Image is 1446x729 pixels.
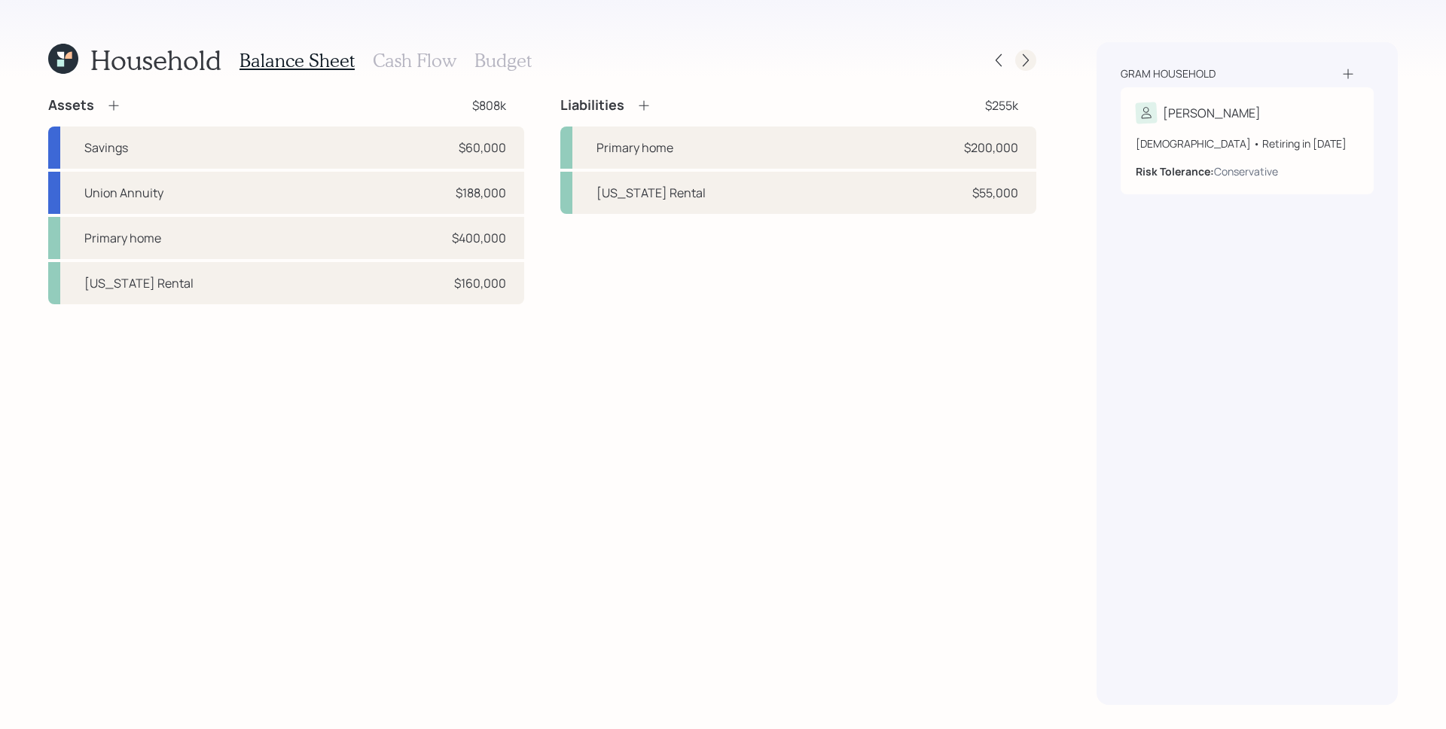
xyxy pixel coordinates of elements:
[964,139,1018,157] div: $200,000
[84,229,161,247] div: Primary home
[373,50,456,72] h3: Cash Flow
[1136,136,1359,151] div: [DEMOGRAPHIC_DATA] • Retiring in [DATE]
[1163,104,1261,122] div: [PERSON_NAME]
[560,97,624,114] h4: Liabilities
[972,184,1018,202] div: $55,000
[84,274,194,292] div: [US_STATE] Rental
[1121,66,1216,81] div: Gram household
[1214,163,1278,179] div: Conservative
[84,139,128,157] div: Savings
[459,139,506,157] div: $60,000
[472,96,506,114] div: $808k
[452,229,506,247] div: $400,000
[985,96,1018,114] div: $255k
[239,50,355,72] h3: Balance Sheet
[84,184,163,202] div: Union Annuity
[90,44,221,76] h1: Household
[474,50,532,72] h3: Budget
[596,184,706,202] div: [US_STATE] Rental
[596,139,673,157] div: Primary home
[454,274,506,292] div: $160,000
[1136,164,1214,178] b: Risk Tolerance:
[456,184,506,202] div: $188,000
[48,97,94,114] h4: Assets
